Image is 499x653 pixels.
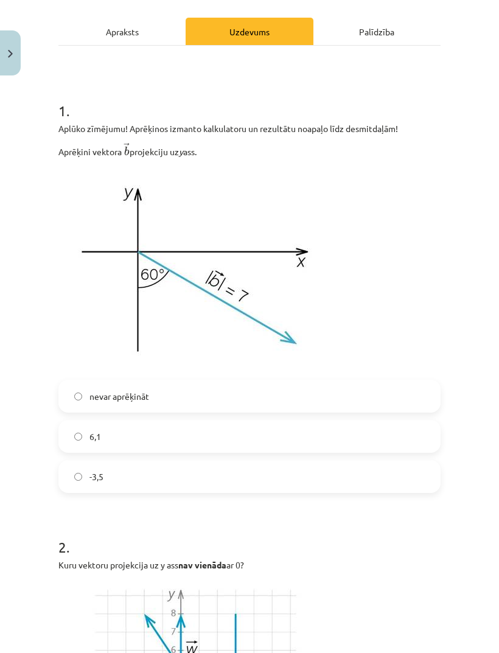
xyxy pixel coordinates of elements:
em: y [179,146,183,157]
input: 6,1 [74,433,82,441]
div: Palīdzība [313,18,441,45]
input: -3,5 [74,473,82,481]
strong: nav vienāda [178,559,226,570]
p: Aprēķini vektora ﻿ projekciju uz ass. [58,142,441,158]
h1: 2 . [58,517,441,555]
span: → [124,143,130,152]
span: 6,1 [89,430,101,443]
p: Aplūko zīmējumu! Aprēķinos izmanto kalkulatoru un rezultātu noapaļo līdz desmitdaļām! [58,122,441,135]
img: icon-close-lesson-0947bae3869378f0d4975bcd49f059093ad1ed9edebbc8119c70593378902aed.svg [8,50,13,58]
input: nevar aprēķināt [74,393,82,400]
span: b [124,147,129,156]
span: -3,5 [89,470,103,483]
div: Uzdevums [186,18,313,45]
h1: 1 . [58,81,441,119]
p: Kuru vektoru projekcija uz y ass ar 0? [58,559,441,571]
div: Apraksts [58,18,186,45]
span: nevar aprēķināt [89,390,149,403]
